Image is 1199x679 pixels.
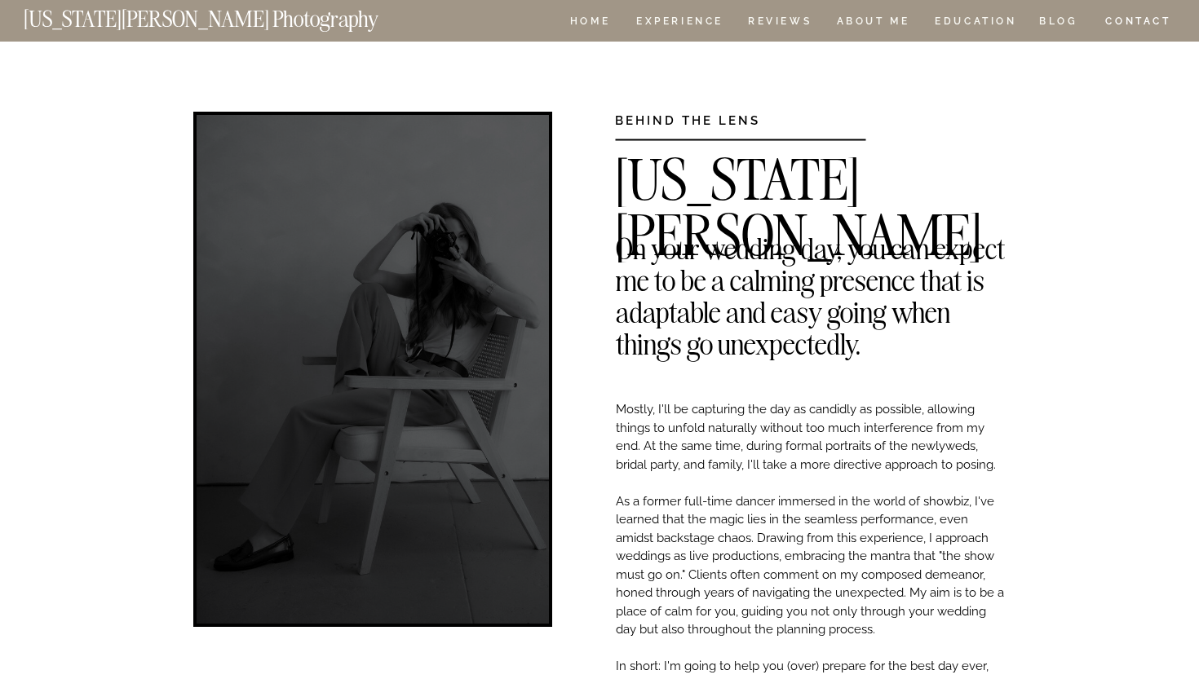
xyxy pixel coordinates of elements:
[616,232,1006,257] h2: On your wedding day, you can expect me to be a calming presence that is adaptable and easy going ...
[567,16,613,30] a: HOME
[836,16,910,30] a: ABOUT ME
[615,152,1006,177] h2: [US_STATE][PERSON_NAME]
[1104,12,1172,30] a: CONTACT
[748,16,809,30] a: REVIEWS
[636,16,722,30] a: Experience
[24,8,433,22] a: [US_STATE][PERSON_NAME] Photography
[933,16,1019,30] a: EDUCATION
[1039,16,1078,30] a: BLOG
[615,112,815,124] h3: BEHIND THE LENS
